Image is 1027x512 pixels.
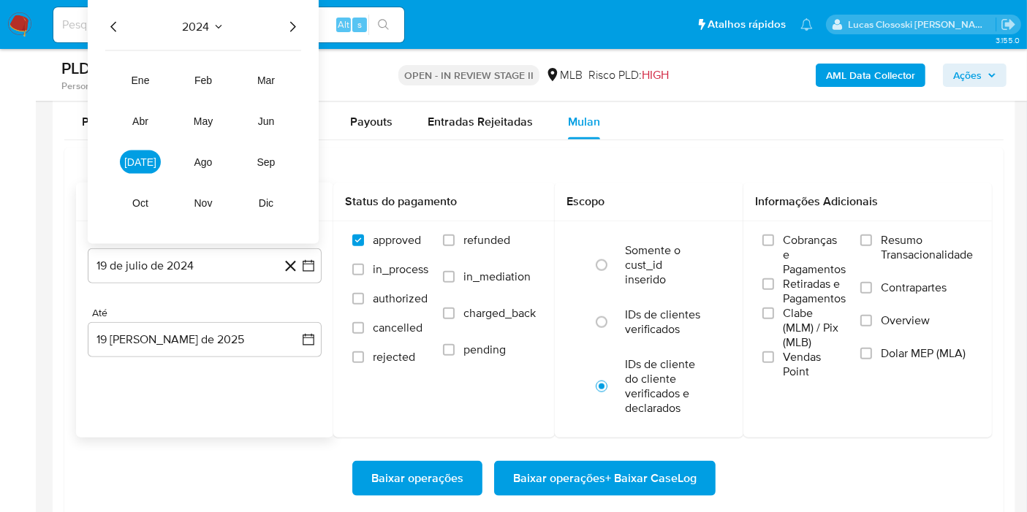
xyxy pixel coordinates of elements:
p: OPEN - IN REVIEW STAGE II [398,65,539,85]
button: Ações [943,64,1007,87]
button: search-icon [368,15,398,35]
a: Sair [1001,17,1016,32]
button: AML Data Collector [816,64,925,87]
span: Alt [338,18,349,31]
span: Atalhos rápidos [708,17,786,32]
span: Ações [953,64,982,87]
span: 3.155.0 [996,34,1020,46]
span: HIGH [642,66,669,83]
b: Person ID [61,80,102,93]
p: lucas.clososki@mercadolivre.com [849,18,996,31]
span: Risco PLD: [588,67,669,83]
b: AML Data Collector [826,64,915,87]
b: PLD [61,56,91,80]
input: Pesquise usuários ou casos... [53,15,404,34]
a: Notificações [800,18,813,31]
div: MLB [545,67,583,83]
span: s [357,18,362,31]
